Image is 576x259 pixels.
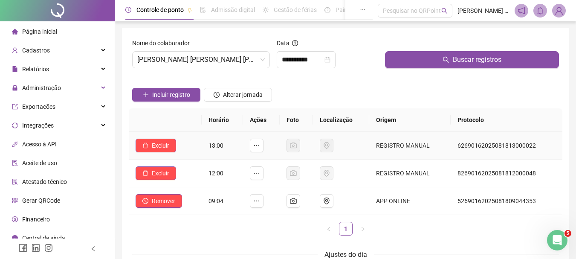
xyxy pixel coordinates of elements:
span: camera [290,198,297,204]
button: left [322,222,336,236]
a: Alterar jornada [204,92,272,99]
span: pushpin [187,8,192,13]
span: Data [277,40,289,47]
span: Gerar QRCode [22,197,60,204]
button: Incluir registro [132,88,200,102]
li: Página anterior [322,222,336,236]
span: lock [12,85,18,91]
button: Excluir [136,139,176,152]
span: 13:00 [208,142,223,149]
span: plus [143,92,149,98]
span: qrcode [12,198,18,204]
span: Aceite de uso [22,160,57,166]
span: delete [142,143,148,148]
span: api [12,141,18,147]
span: Remover [152,196,175,206]
span: ANTONIO CARLOS OLIVEIRA CAMILO [137,52,265,68]
iframe: Intercom live chat [547,230,567,250]
span: Acesso à API [22,141,57,148]
span: Controle de ponto [136,6,184,13]
span: home [12,29,18,35]
li: 1 [339,222,353,236]
td: APP ONLINE [369,187,451,215]
span: notification [518,7,525,15]
span: question-circle [292,40,298,46]
span: Excluir [152,169,169,178]
span: delete [142,170,148,176]
span: Alterar jornada [223,90,263,99]
span: solution [12,179,18,185]
span: linkedin [32,244,40,252]
span: audit [12,160,18,166]
span: environment [323,198,330,204]
li: Próxima página [356,222,370,236]
span: dashboard [324,7,330,13]
th: Protocolo [451,108,562,132]
span: left [326,227,331,232]
span: 5 [564,230,571,237]
span: stop [142,198,148,204]
th: Foto [280,108,313,132]
span: 12:00 [208,170,223,177]
span: ellipsis [253,198,260,204]
span: Exportações [22,103,55,110]
span: Incluir registro [152,90,190,99]
span: clock-circle [214,92,220,98]
span: Financeiro [22,216,50,223]
th: Horário [202,108,243,132]
span: Relatórios [22,66,49,73]
th: Ações [243,108,280,132]
span: export [12,104,18,110]
span: 09:04 [208,198,223,204]
span: dollar [12,216,18,222]
td: 82690162025081812000048 [451,160,562,187]
th: Origem [369,108,451,132]
span: sun [263,7,269,13]
button: Remover [136,194,182,208]
span: bell [536,7,544,15]
span: user-add [12,47,18,53]
td: REGISTRO MANUAL [369,160,451,187]
span: Central de ajuda [22,235,65,242]
span: Admissão digital [211,6,255,13]
span: instagram [44,244,53,252]
button: Buscar registros [385,51,559,68]
td: 52690162025081809044353 [451,187,562,215]
span: Ajustes do dia [324,250,367,259]
button: right [356,222,370,236]
span: clock-circle [125,7,131,13]
span: Gestão de férias [274,6,317,13]
a: 1 [339,222,352,235]
td: REGISTRO MANUAL [369,132,451,160]
span: Integrações [22,122,54,129]
span: file [12,66,18,72]
span: sync [12,122,18,128]
img: 82042 [553,4,565,17]
span: right [360,227,365,232]
span: [PERSON_NAME] - PANTAOIL LTDA [457,6,509,15]
span: search [443,56,449,63]
span: search [441,8,448,14]
span: file-done [200,7,206,13]
td: 62690162025081813000022 [451,132,562,160]
span: Administração [22,84,61,91]
span: Atestado técnico [22,178,67,185]
span: left [90,246,96,252]
span: facebook [19,244,27,252]
label: Nome do colaborador [132,38,195,48]
span: ellipsis [253,142,260,149]
th: Localização [313,108,369,132]
span: Cadastros [22,47,50,54]
button: Excluir [136,166,176,180]
span: Buscar registros [453,55,501,65]
span: ellipsis [253,170,260,177]
span: Excluir [152,141,169,150]
span: info-circle [12,235,18,241]
button: Alterar jornada [204,88,272,102]
span: ellipsis [360,7,366,13]
span: Página inicial [22,28,57,35]
span: Painel do DP [336,6,369,13]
